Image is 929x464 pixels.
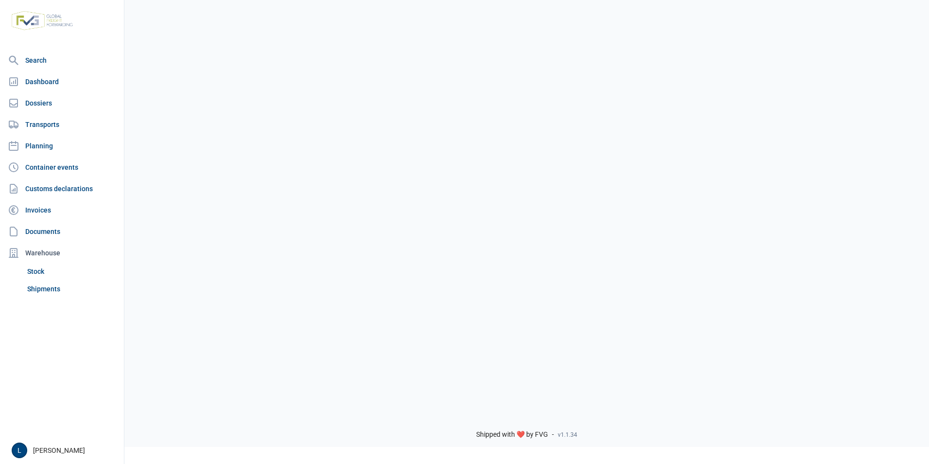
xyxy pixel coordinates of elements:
div: Warehouse [4,243,120,263]
a: Stock [23,263,120,280]
span: v1.1.34 [558,431,577,439]
img: FVG - Global freight forwarding [8,7,77,34]
a: Planning [4,136,120,156]
div: [PERSON_NAME] [12,443,118,458]
a: Customs declarations [4,179,120,198]
a: Invoices [4,200,120,220]
a: Transports [4,115,120,134]
a: Dashboard [4,72,120,91]
span: - [552,430,554,439]
button: L [12,443,27,458]
a: Documents [4,222,120,241]
a: Search [4,51,120,70]
a: Shipments [23,280,120,298]
a: Dossiers [4,93,120,113]
span: Shipped with ❤️ by FVG [476,430,548,439]
a: Container events [4,158,120,177]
